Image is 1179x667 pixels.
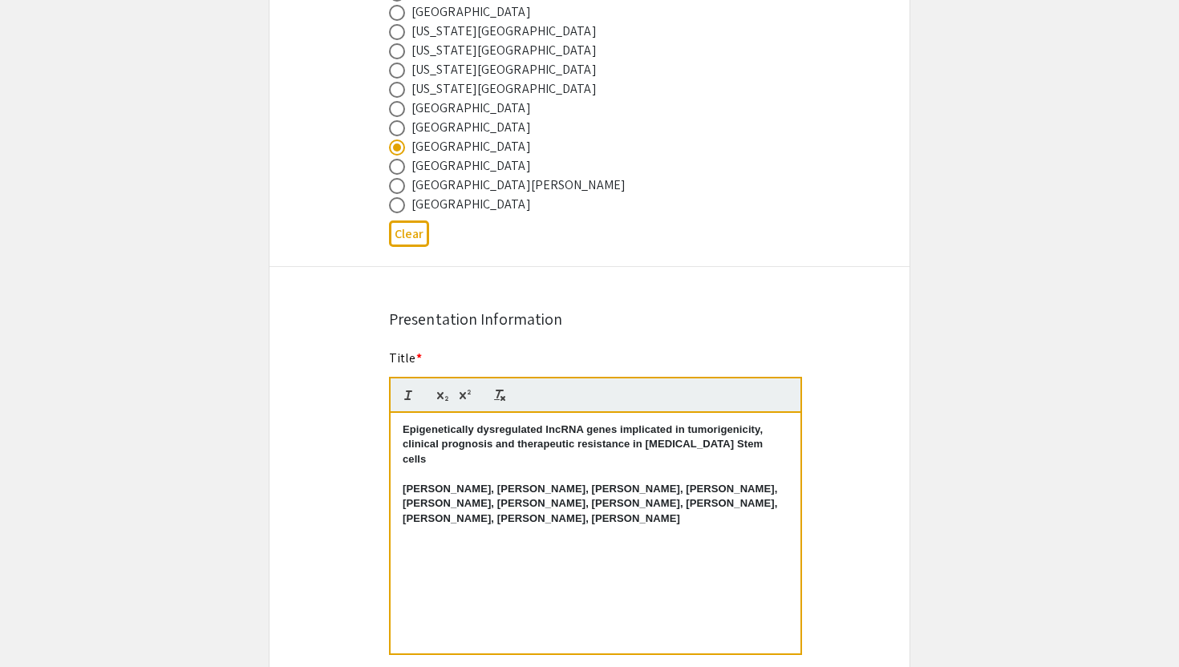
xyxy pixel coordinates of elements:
div: [GEOGRAPHIC_DATA] [411,2,531,22]
strong: Epigenetically dysregulated lncRNA genes implicated in tumorigenicity, clinical prognosis and the... [403,423,766,465]
div: [GEOGRAPHIC_DATA] [411,118,531,137]
div: [GEOGRAPHIC_DATA] [411,137,531,156]
div: [GEOGRAPHIC_DATA] [411,156,531,176]
button: Clear [389,220,429,247]
div: [GEOGRAPHIC_DATA] [411,195,531,214]
strong: [PERSON_NAME], [PERSON_NAME], [PERSON_NAME], [PERSON_NAME], [PERSON_NAME], [PERSON_NAME], [PERSON... [403,483,780,524]
iframe: Chat [12,595,68,655]
div: [US_STATE][GEOGRAPHIC_DATA] [411,22,597,41]
div: [US_STATE][GEOGRAPHIC_DATA] [411,60,597,79]
div: [GEOGRAPHIC_DATA][PERSON_NAME] [411,176,626,195]
div: Presentation Information [389,307,790,331]
div: [GEOGRAPHIC_DATA] [411,99,531,118]
div: [US_STATE][GEOGRAPHIC_DATA] [411,79,597,99]
mat-label: Title [389,350,422,366]
div: [US_STATE][GEOGRAPHIC_DATA] [411,41,597,60]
